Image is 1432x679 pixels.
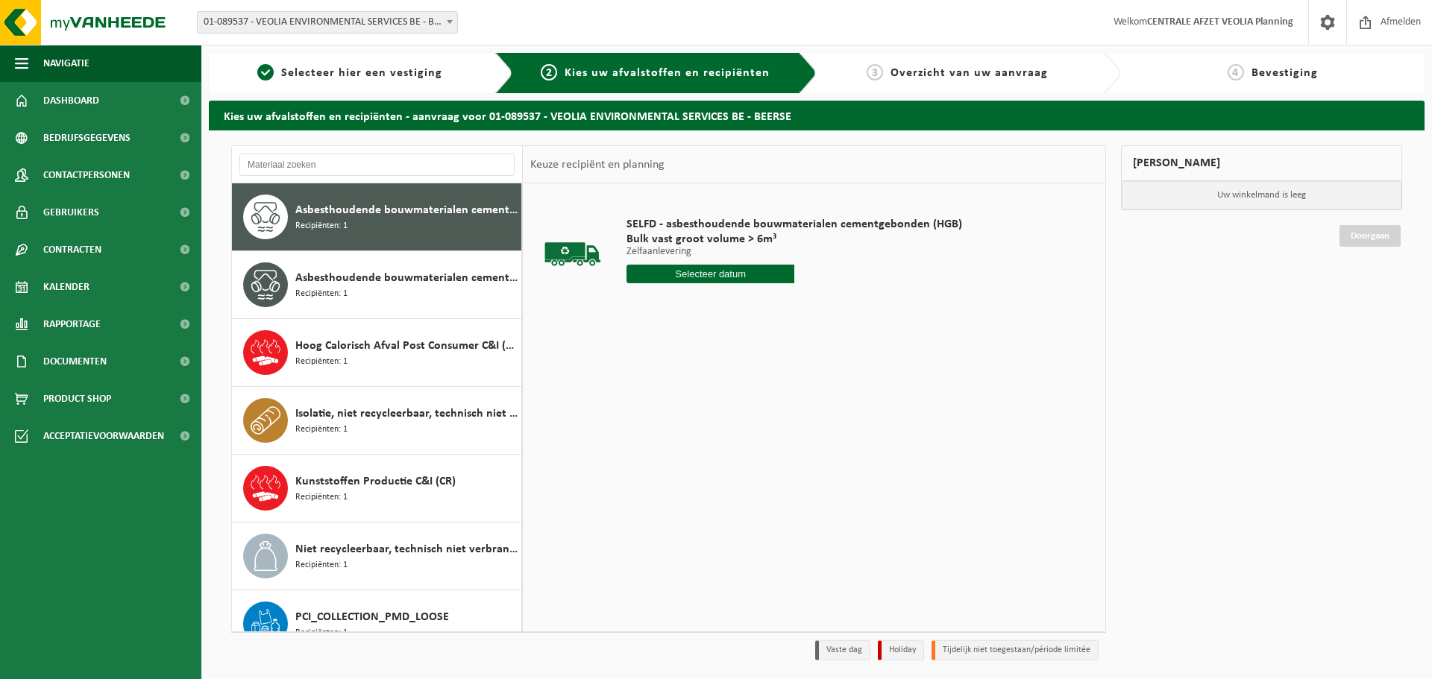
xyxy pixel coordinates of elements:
a: Doorgaan [1340,225,1401,247]
span: Recipiënten: 1 [295,355,348,369]
span: 3 [867,64,883,80]
span: Documenten [43,343,107,380]
span: Recipiënten: 1 [295,490,348,505]
span: PCI_COLLECTION_PMD_LOOSE [295,608,449,626]
span: Niet recycleerbaar, technisch niet verbrandbaar afval (brandbaar) [295,540,518,558]
span: Kunststoffen Productie C&I (CR) [295,473,456,490]
span: Asbesthoudende bouwmaterialen cementgebonden met isolatie(hechtgebonden) [295,269,518,287]
button: Asbesthoudende bouwmaterialen cementgebonden met isolatie(hechtgebonden) Recipiënten: 1 [232,251,522,319]
li: Holiday [878,640,924,660]
h2: Kies uw afvalstoffen en recipiënten - aanvraag voor 01-089537 - VEOLIA ENVIRONMENTAL SERVICES BE ... [209,101,1425,130]
span: Recipiënten: 1 [295,626,348,640]
span: Acceptatievoorwaarden [43,417,164,455]
span: Asbesthoudende bouwmaterialen cementgebonden (hechtgebonden) [295,201,518,219]
span: 1 [257,64,274,80]
span: Kies uw afvalstoffen en recipiënten [565,67,770,79]
span: Bedrijfsgegevens [43,119,131,157]
button: Hoog Calorisch Afval Post Consumer C&I (CR) Recipiënten: 1 [232,319,522,387]
div: [PERSON_NAME] [1121,145,1403,181]
span: Kalender [43,268,89,306]
span: SELFD - asbesthoudende bouwmaterialen cementgebonden (HGB) [626,217,962,232]
span: Rapportage [43,306,101,343]
input: Selecteer datum [626,265,794,283]
span: 01-089537 - VEOLIA ENVIRONMENTAL SERVICES BE - BEERSE [198,12,457,33]
span: Recipiënten: 1 [295,558,348,572]
button: Isolatie, niet recycleerbaar, technisch niet verbrandbaar (brandbaar) Recipiënten: 1 [232,387,522,455]
button: Kunststoffen Productie C&I (CR) Recipiënten: 1 [232,455,522,522]
button: PCI_COLLECTION_PMD_LOOSE Recipiënten: 1 [232,590,522,658]
span: 4 [1228,64,1244,80]
span: Navigatie [43,45,89,82]
p: Zelfaanlevering [626,247,962,257]
li: Vaste dag [815,640,870,660]
span: Contactpersonen [43,157,130,194]
p: Uw winkelmand is leeg [1122,181,1402,209]
span: 01-089537 - VEOLIA ENVIRONMENTAL SERVICES BE - BEERSE [197,11,458,34]
strong: CENTRALE AFZET VEOLIA Planning [1147,16,1293,28]
div: Keuze recipiënt en planning [523,146,672,183]
button: Niet recycleerbaar, technisch niet verbrandbaar afval (brandbaar) Recipiënten: 1 [232,522,522,590]
span: Product Shop [43,380,111,417]
li: Tijdelijk niet toegestaan/période limitée [932,640,1099,660]
span: Recipiënten: 1 [295,287,348,301]
span: Selecteer hier een vestiging [281,67,442,79]
span: 2 [541,64,557,80]
span: Hoog Calorisch Afval Post Consumer C&I (CR) [295,337,518,355]
span: Dashboard [43,82,99,119]
span: Gebruikers [43,194,99,231]
input: Materiaal zoeken [239,154,515,176]
span: Recipiënten: 1 [295,423,348,437]
span: Bevestiging [1252,67,1318,79]
span: Recipiënten: 1 [295,219,348,233]
button: Asbesthoudende bouwmaterialen cementgebonden (hechtgebonden) Recipiënten: 1 [232,183,522,251]
span: Isolatie, niet recycleerbaar, technisch niet verbrandbaar (brandbaar) [295,405,518,423]
span: Overzicht van uw aanvraag [891,67,1048,79]
a: 1Selecteer hier een vestiging [216,64,483,82]
span: Contracten [43,231,101,268]
span: Bulk vast groot volume > 6m³ [626,232,962,247]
